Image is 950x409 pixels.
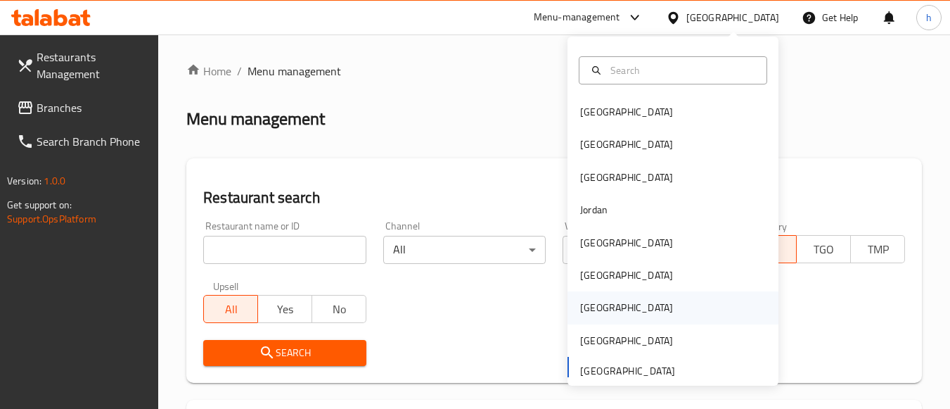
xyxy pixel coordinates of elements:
div: [GEOGRAPHIC_DATA] [580,333,673,348]
span: Branches [37,99,148,116]
span: Yes [264,299,307,320]
span: All [210,299,252,320]
h2: Restaurant search [203,187,905,208]
span: Get support on: [7,196,72,214]
button: All [203,295,258,323]
li: / [237,63,242,80]
button: TGO [796,235,851,263]
label: Upsell [213,281,239,291]
div: All [383,236,546,264]
span: Restaurants Management [37,49,148,82]
div: Menu-management [534,9,620,26]
div: [GEOGRAPHIC_DATA] [686,10,779,25]
div: [GEOGRAPHIC_DATA] [580,170,673,185]
a: Home [186,63,231,80]
a: Support.OpsPlatform [7,210,96,228]
div: [GEOGRAPHIC_DATA] [580,137,673,152]
input: Search for restaurant name or ID.. [203,236,366,264]
a: Branches [6,91,159,125]
label: Delivery [752,221,788,231]
button: TMP [850,235,905,263]
span: TMP [856,239,899,260]
div: [GEOGRAPHIC_DATA] [580,235,673,251]
div: [GEOGRAPHIC_DATA] [580,104,673,120]
span: No [318,299,361,320]
h2: Menu management [186,108,325,130]
input: Search [605,63,758,78]
span: Search Branch Phone [37,133,148,150]
span: Search [214,344,354,362]
span: h [926,10,932,25]
button: No [312,295,366,323]
nav: breadcrumb [186,63,922,80]
button: Search [203,340,366,366]
span: Menu management [248,63,341,80]
div: [GEOGRAPHIC_DATA] [580,268,673,283]
a: Restaurants Management [6,40,159,91]
div: [GEOGRAPHIC_DATA] [580,300,673,315]
span: 1.0.0 [44,172,65,190]
button: Yes [257,295,312,323]
div: All [563,236,725,264]
div: Jordan [580,202,608,218]
a: Search Branch Phone [6,125,159,158]
span: TGO [802,239,845,260]
span: Version: [7,172,41,190]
